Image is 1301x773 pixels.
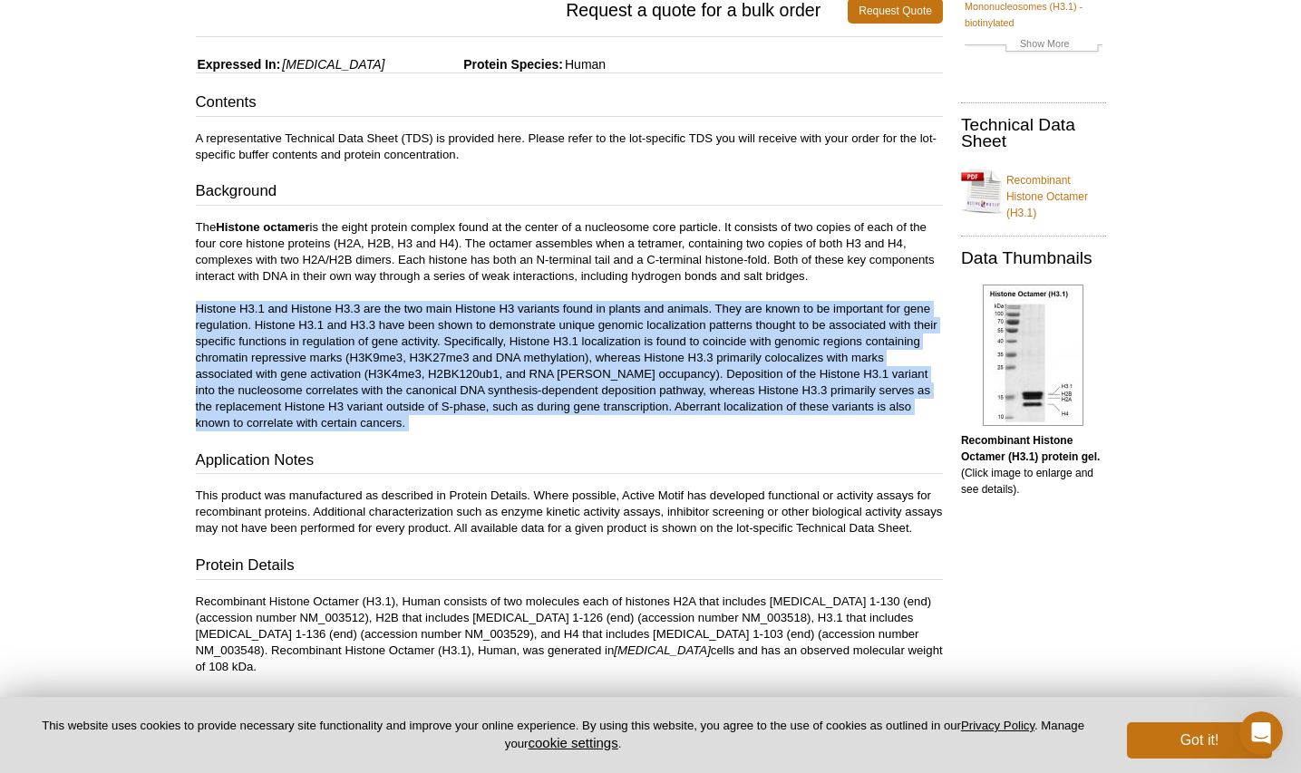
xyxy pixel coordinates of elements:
[196,57,281,72] span: Expressed In:
[961,434,1100,463] b: Recombinant Histone Octamer (H3.1) protein gel.
[961,432,1106,498] p: (Click image to enlarge and see details).
[196,594,943,675] p: Recombinant Histone Octamer (H3.1), Human consists of two molecules each of histones H2A that inc...
[388,57,563,72] span: Protein Species:
[196,219,943,431] p: The is the eight protein complex found at the center of a nucleosome core particle. It consists o...
[983,285,1083,426] img: Recombinant Histone Octamer (H3.1) protein gel.
[961,719,1034,732] a: Privacy Policy
[196,449,943,475] h3: Application Notes
[196,92,943,117] h3: Contents
[1239,711,1283,755] iframe: Intercom live chat
[196,488,943,536] p: This product was manufactured as described in Protein Details. Where possible, Active Motif has d...
[563,57,606,72] span: Human
[196,180,943,206] h3: Background
[196,555,943,580] h3: Protein Details
[961,250,1106,266] h2: Data Thumbnails
[216,220,309,234] strong: Histone octamer
[961,117,1106,150] h2: Technical Data Sheet
[961,161,1106,221] a: Recombinant Histone Octamer (H3.1)
[528,735,617,750] button: cookie settings
[196,130,943,163] p: A representative Technical Data Sheet (TDS) is provided here. Please refer to the lot-specific TD...
[614,643,711,657] i: [MEDICAL_DATA]
[1127,722,1272,759] button: Got it!
[196,692,943,718] h3: References
[29,718,1097,752] p: This website uses cookies to provide necessary site functionality and improve your online experie...
[965,35,1102,56] a: Show More
[282,57,384,72] i: [MEDICAL_DATA]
